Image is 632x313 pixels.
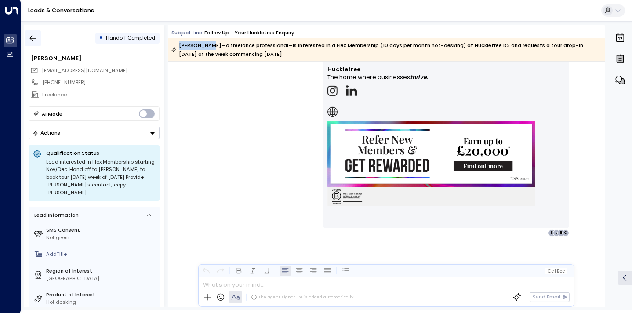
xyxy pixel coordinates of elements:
button: Actions [29,127,160,139]
div: J [553,229,560,237]
button: Redo [215,266,225,276]
a: Leads & Conversations [28,7,94,14]
div: [PHONE_NUMBER] [42,79,159,86]
div: Actions [33,130,60,136]
label: SMS Consent [46,226,156,234]
strong: Huckletree [327,66,360,73]
label: Region of Interest [46,267,156,275]
div: [GEOGRAPHIC_DATA] [46,275,156,282]
label: Product of Interest [46,291,156,298]
div: Hot desking [46,298,156,306]
div: Button group with a nested menu [29,127,160,139]
div: Not given [46,234,156,241]
span: bktcorbett@gmail.com [42,67,127,74]
div: B [557,229,564,237]
div: [PERSON_NAME]—a freelance professional—is interested in a Flex Membership (10 days per month hot-... [171,41,600,58]
span: The home where businesses [327,73,410,81]
p: Qualification Status [46,149,155,156]
span: | [555,269,556,273]
div: • [99,32,103,44]
div: AI Mode [42,109,62,118]
div: AddTitle [46,251,156,258]
div: Freelance [42,91,159,98]
button: Cc|Bcc [545,268,567,274]
div: Follow up - Your Huckletree Enquiry [204,29,294,36]
div: [PERSON_NAME] [31,54,159,62]
span: [EMAIL_ADDRESS][DOMAIN_NAME] [42,67,127,74]
button: Undo [201,266,211,276]
div: E [548,229,555,237]
div: Lead Information [32,211,79,219]
div: C [562,229,569,237]
span: Cc Bcc [548,269,565,273]
div: The agent signature is added automatically [251,294,353,300]
span: Handoff Completed [106,34,155,41]
img: https://www.huckletree.com/refer-someone [327,121,535,206]
div: Lead interested in Flex Membership starting Nov/Dec. Hand off to [PERSON_NAME] to book tour [DATE... [46,158,155,197]
span: Subject Line: [171,29,203,36]
strong: thrive. [410,73,428,81]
